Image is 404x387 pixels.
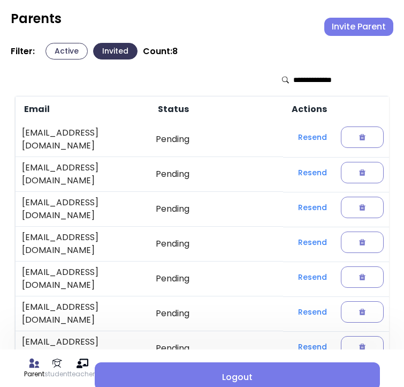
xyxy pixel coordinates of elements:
[289,103,327,116] span: Actions
[44,358,70,379] a: student
[149,157,283,192] td: Pending
[16,296,149,331] td: [EMAIL_ADDRESS][DOMAIN_NAME]
[289,337,336,356] button: Resend
[16,331,149,366] td: [EMAIL_ADDRESS][DOMAIN_NAME]
[156,103,189,116] span: Status
[103,371,371,384] span: Logout
[289,198,336,217] button: Resend
[149,262,283,296] td: Pending
[11,11,62,27] h2: Parents
[22,103,50,116] span: Email
[149,296,283,331] td: Pending
[149,192,283,227] td: Pending
[16,157,149,192] td: [EMAIL_ADDRESS][DOMAIN_NAME]
[289,233,336,252] button: Resend
[16,122,149,157] td: [EMAIL_ADDRESS][DOMAIN_NAME]
[143,46,178,57] p: Count: 8
[11,46,35,57] p: Filter:
[24,369,44,379] p: Parent
[24,358,44,379] a: Parent
[289,302,336,322] button: Resend
[45,43,88,59] button: Active
[16,192,149,227] td: [EMAIL_ADDRESS][DOMAIN_NAME]
[149,122,283,157] td: Pending
[44,369,70,379] p: student
[93,43,138,59] button: Invited
[289,267,336,287] button: Resend
[70,358,95,379] a: teacher
[289,163,336,182] button: Resend
[149,331,283,366] td: Pending
[289,128,336,147] button: Resend
[149,227,283,262] td: Pending
[16,262,149,296] td: [EMAIL_ADDRESS][DOMAIN_NAME]
[324,18,393,36] button: Invite Parent
[70,369,95,379] p: teacher
[16,227,149,262] td: [EMAIL_ADDRESS][DOMAIN_NAME]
